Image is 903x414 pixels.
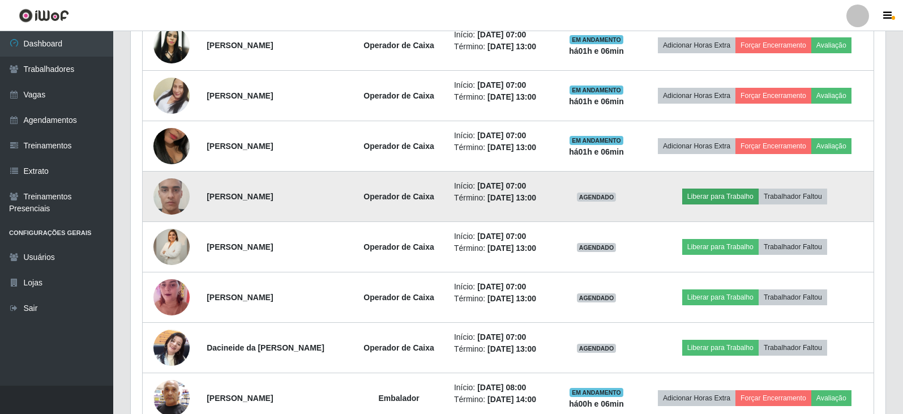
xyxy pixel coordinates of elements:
[477,80,526,89] time: [DATE] 07:00
[477,131,526,140] time: [DATE] 07:00
[658,37,735,53] button: Adicionar Horas Extra
[454,331,550,343] li: Início:
[577,243,617,252] span: AGENDADO
[153,27,190,63] img: 1616161514229.jpeg
[363,142,434,151] strong: Operador de Caixa
[735,37,811,53] button: Forçar Encerramento
[759,289,827,305] button: Trabalhador Faltou
[378,394,419,403] strong: Embalador
[454,91,550,103] li: Término:
[363,242,434,251] strong: Operador de Caixa
[487,42,536,51] time: [DATE] 13:00
[454,343,550,355] li: Término:
[682,189,759,204] button: Liberar para Trabalho
[569,46,624,56] strong: há 01 h e 06 min
[811,88,851,104] button: Avaliação
[487,294,536,303] time: [DATE] 13:00
[454,394,550,406] li: Término:
[658,390,735,406] button: Adicionar Horas Extra
[153,323,190,372] img: 1752513386175.jpeg
[454,293,550,305] li: Término:
[363,293,434,302] strong: Operador de Caixa
[577,344,617,353] span: AGENDADO
[454,192,550,204] li: Término:
[153,114,190,178] img: 1698238099994.jpeg
[207,343,324,352] strong: Dacineide da [PERSON_NAME]
[569,147,624,156] strong: há 01 h e 06 min
[570,388,623,397] span: EM ANDAMENTO
[735,138,811,154] button: Forçar Encerramento
[487,344,536,353] time: [DATE] 13:00
[577,193,617,202] span: AGENDADO
[487,143,536,152] time: [DATE] 13:00
[477,282,526,291] time: [DATE] 07:00
[487,244,536,253] time: [DATE] 13:00
[682,239,759,255] button: Liberar para Trabalho
[487,193,536,202] time: [DATE] 13:00
[487,395,536,404] time: [DATE] 14:00
[477,332,526,342] time: [DATE] 07:00
[454,281,550,293] li: Início:
[454,29,550,41] li: Início:
[153,164,190,229] img: 1737053662969.jpeg
[487,92,536,101] time: [DATE] 13:00
[477,181,526,190] time: [DATE] 07:00
[207,91,273,100] strong: [PERSON_NAME]
[207,142,273,151] strong: [PERSON_NAME]
[569,97,624,106] strong: há 01 h e 06 min
[454,130,550,142] li: Início:
[811,37,851,53] button: Avaliação
[570,35,623,44] span: EM ANDAMENTO
[19,8,69,23] img: CoreUI Logo
[207,293,273,302] strong: [PERSON_NAME]
[207,242,273,251] strong: [PERSON_NAME]
[759,239,827,255] button: Trabalhador Faltou
[454,382,550,394] li: Início:
[735,390,811,406] button: Forçar Encerramento
[570,136,623,145] span: EM ANDAMENTO
[477,232,526,241] time: [DATE] 07:00
[658,88,735,104] button: Adicionar Horas Extra
[477,383,526,392] time: [DATE] 08:00
[759,189,827,204] button: Trabalhador Faltou
[363,192,434,201] strong: Operador de Caixa
[454,142,550,153] li: Término:
[207,394,273,403] strong: [PERSON_NAME]
[477,30,526,39] time: [DATE] 07:00
[153,215,190,279] img: 1759019175728.jpeg
[153,265,190,330] img: 1743426688081.jpeg
[454,180,550,192] li: Início:
[811,138,851,154] button: Avaliação
[759,340,827,356] button: Trabalhador Faltou
[207,192,273,201] strong: [PERSON_NAME]
[570,86,623,95] span: EM ANDAMENTO
[454,41,550,53] li: Término:
[569,399,624,408] strong: há 00 h e 06 min
[577,293,617,302] span: AGENDADO
[207,41,273,50] strong: [PERSON_NAME]
[735,88,811,104] button: Forçar Encerramento
[454,242,550,254] li: Término:
[363,343,434,352] strong: Operador de Caixa
[658,138,735,154] button: Adicionar Horas Extra
[153,63,190,128] img: 1742563763298.jpeg
[454,231,550,242] li: Início:
[811,390,851,406] button: Avaliação
[454,79,550,91] li: Início:
[682,289,759,305] button: Liberar para Trabalho
[363,91,434,100] strong: Operador de Caixa
[682,340,759,356] button: Liberar para Trabalho
[363,41,434,50] strong: Operador de Caixa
